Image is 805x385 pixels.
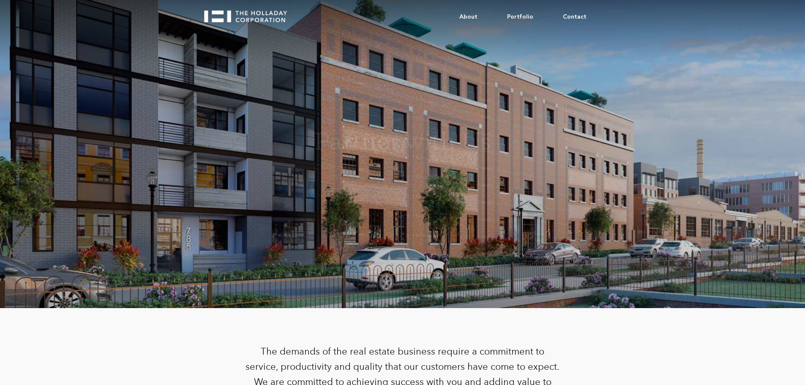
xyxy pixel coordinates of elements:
[314,131,491,158] h1: Partner with Us
[548,4,601,30] a: Contact
[204,4,295,22] a: home
[445,4,492,30] a: About
[492,4,548,30] a: Portfolio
